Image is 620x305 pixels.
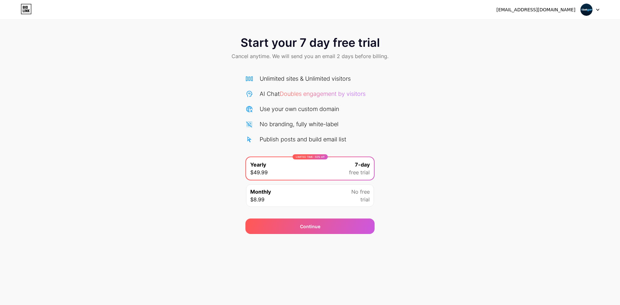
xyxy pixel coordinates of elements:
span: Doubles engagement by visitors [280,90,366,97]
span: $8.99 [250,196,264,203]
div: Use your own custom domain [260,105,339,113]
img: Betgar Official [580,4,593,16]
div: Publish posts and build email list [260,135,346,144]
span: No free [351,188,370,196]
div: No branding, fully white-label [260,120,338,128]
span: trial [360,196,370,203]
span: Start your 7 day free trial [241,36,380,49]
span: Cancel anytime. We will send you an email 2 days before billing. [232,52,388,60]
div: [EMAIL_ADDRESS][DOMAIN_NAME] [496,6,575,13]
div: AI Chat [260,89,366,98]
span: Monthly [250,188,271,196]
span: Yearly [250,161,266,168]
div: Unlimited sites & Unlimited visitors [260,74,351,83]
span: $49.99 [250,168,268,176]
span: free trial [349,168,370,176]
div: Continue [300,223,320,230]
span: 7-day [355,161,370,168]
div: LIMITED TIME : 50% off [293,154,328,159]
